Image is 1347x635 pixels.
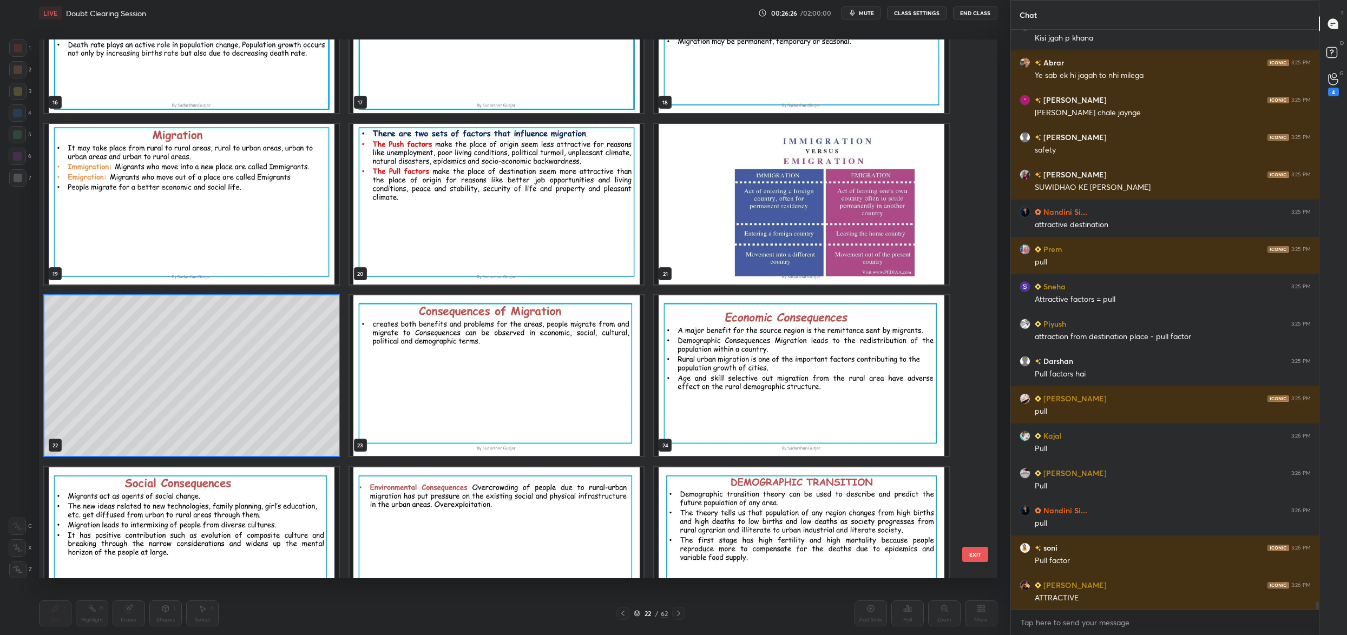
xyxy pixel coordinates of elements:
[9,83,31,100] div: 3
[1267,246,1289,253] img: iconic-dark.1390631f.png
[1041,131,1107,143] h6: [PERSON_NAME]
[1020,319,1030,329] img: e5443b03ba0646b6b12ee8d0df648777.jpg
[1267,134,1289,141] img: iconic-dark.1390631f.png
[1035,135,1041,141] img: no-rating-badge.077c3623.svg
[1035,555,1311,566] div: Pull factor
[1011,30,1319,610] div: grid
[1291,134,1311,141] div: 3:25 PM
[350,295,644,456] img: 175948405061L34M.pdf
[1339,69,1344,77] p: G
[1035,97,1041,103] img: no-rating-badge.077c3623.svg
[1035,433,1041,439] img: Learner_Badge_beginner_1_8b307cf2a0.svg
[1291,358,1311,365] div: 3:25 PM
[1035,369,1311,380] div: Pull factors hai
[1035,321,1041,327] img: Learner_Badge_beginner_1_8b307cf2a0.svg
[887,6,947,19] button: CLASS SETTINGS
[655,610,659,617] div: /
[1041,57,1064,68] h6: Abrar
[1291,246,1311,253] div: 3:25 PM
[1267,395,1289,402] img: iconic-dark.1390631f.png
[661,608,668,618] div: 62
[9,39,31,57] div: 1
[859,9,874,17] span: mute
[1035,209,1041,215] img: Learner_Badge_hustler_a18805edde.svg
[1020,356,1030,367] img: default.png
[1041,467,1107,479] h6: [PERSON_NAME]
[1035,108,1311,118] div: [PERSON_NAME] chale jaynge
[1041,318,1066,329] h6: Piyush
[1035,518,1311,529] div: pull
[9,61,31,78] div: 2
[1020,505,1030,516] img: 8c5292e53d7044b7845108182a4dbde2.jpg
[1035,593,1311,604] div: ATTRACTIVE
[1035,582,1041,588] img: Learner_Badge_beginner_1_8b307cf2a0.svg
[1267,582,1289,588] img: iconic-dark.1390631f.png
[1035,33,1311,44] div: Kisi jgah p khana
[1041,430,1062,441] h6: Kajal
[1041,243,1062,255] h6: Prem
[1291,545,1311,551] div: 3:26 PM
[9,539,32,557] div: X
[1291,395,1311,402] div: 3:25 PM
[1020,207,1030,217] img: 8c5292e53d7044b7845108182a4dbde2.jpg
[66,8,146,18] h4: Doubt Clearing Session
[1035,172,1041,178] img: no-rating-badge.077c3623.svg
[1041,206,1087,217] h6: Nandini Si...
[1020,431,1030,441] img: 9f50603b572641a082923a3f7b6f53f6.12590306_
[1035,332,1311,342] div: attraction from destination place - pull factor
[9,561,32,578] div: Z
[1291,59,1311,66] div: 3:25 PM
[1291,470,1311,477] div: 3:26 PM
[1041,94,1107,105] h6: [PERSON_NAME]
[1035,70,1311,81] div: Ye sab ek hi jagah to nhi milega
[962,547,988,562] button: EXIT
[1291,171,1311,178] div: 3:25 PM
[1291,283,1311,290] div: 3:25 PM
[1328,88,1339,96] div: 4
[1020,169,1030,180] img: 248881f783ec48c8ab132b4e01f555b0.jpg
[1340,39,1344,47] p: D
[1267,59,1289,66] img: iconic-dark.1390631f.png
[1291,97,1311,103] div: 3:25 PM
[1041,393,1107,404] h6: [PERSON_NAME]
[1020,57,1030,68] img: 5d1b34cc045440b698285af35128b03d.jpg
[39,6,62,19] div: LIVE
[1035,481,1311,492] div: Pull
[1020,580,1030,591] img: 69310de81c724924b149b7923c310b38.jpg
[9,169,31,187] div: 7
[1020,132,1030,143] img: default.png
[1035,257,1311,268] div: pull
[1035,182,1311,193] div: SUWIDHAO KE [PERSON_NAME]
[39,39,978,578] div: grid
[1291,209,1311,215] div: 3:25 PM
[842,6,881,19] button: mute
[9,126,31,143] div: 5
[1035,60,1041,66] img: no-rating-badge.077c3623.svg
[350,124,644,285] img: 175948405061L34M.pdf
[1035,406,1311,417] div: pull
[1035,220,1311,230] div: attractive destination
[1041,579,1107,591] h6: [PERSON_NAME]
[654,295,949,456] img: 175948405061L34M.pdf
[1035,545,1041,551] img: no-rating-badge.077c3623.svg
[1041,169,1107,180] h6: [PERSON_NAME]
[44,124,339,285] img: 175948405061L34M.pdf
[1341,9,1344,17] p: T
[44,467,339,628] img: 175948405061L34M.pdf
[1291,507,1311,514] div: 3:26 PM
[1020,281,1030,292] img: 0ab70f2c481a4c3ab971f278cca30fbb.jpg
[1020,393,1030,404] img: a24f3a4aca6a47eaad68083c7bab5a97.jpg
[1041,542,1057,553] h6: soni
[1035,145,1311,156] div: safety
[1267,545,1289,551] img: iconic-dark.1390631f.png
[1020,244,1030,255] img: 9ebe83a24e6d45448e27432eed74252c.jpg
[1035,283,1041,290] img: Learner_Badge_beginner_1_8b307cf2a0.svg
[654,124,949,285] img: 175948405061L34M.pdf
[1267,171,1289,178] img: iconic-dark.1390631f.png
[1041,281,1066,292] h6: Sneha
[1041,505,1087,516] h6: Nandini Si...
[1291,321,1311,327] div: 3:25 PM
[350,467,644,628] img: 175948405061L34M.pdf
[1041,355,1073,367] h6: Darshan
[1035,359,1041,365] img: no-rating-badge.077c3623.svg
